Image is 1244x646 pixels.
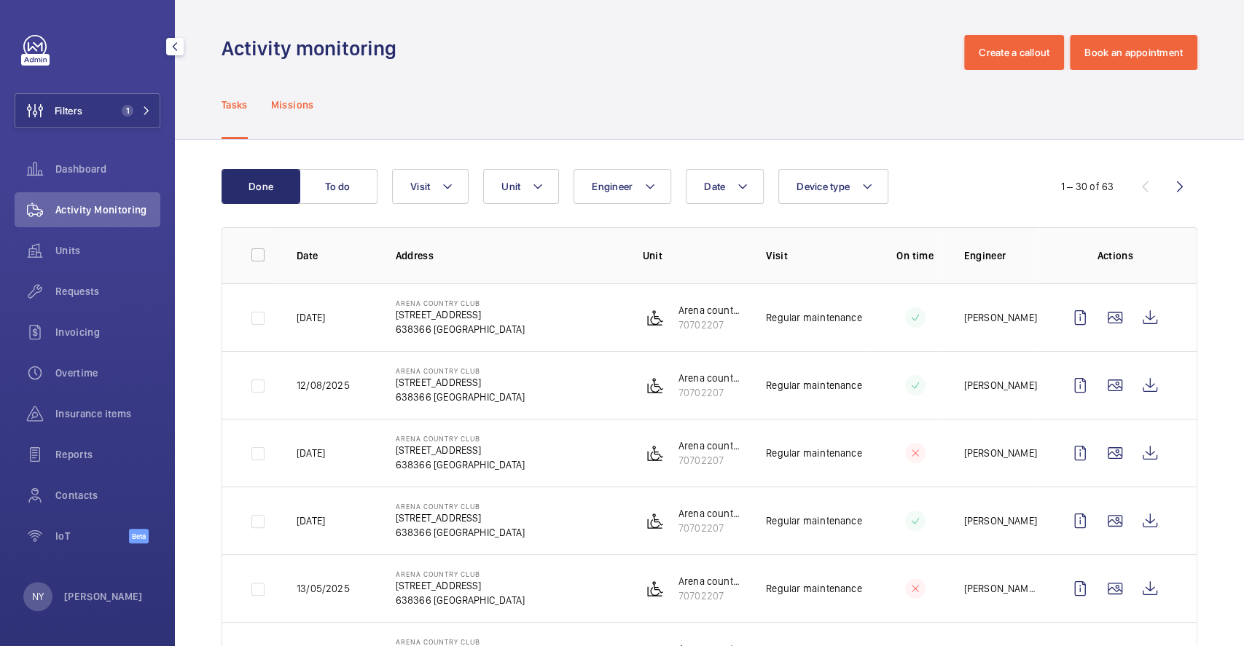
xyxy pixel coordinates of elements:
[890,248,941,263] p: On time
[964,35,1064,70] button: Create a callout
[55,529,129,543] span: IoT
[410,181,430,192] span: Visit
[396,299,525,307] p: Arena Country Club
[396,511,525,525] p: [STREET_ADDRESS]
[64,589,143,604] p: [PERSON_NAME]
[55,447,160,462] span: Reports
[15,93,160,128] button: Filters1
[766,248,867,263] p: Visit
[592,181,633,192] span: Engineer
[32,589,44,604] p: NY
[396,502,525,511] p: Arena Country Club
[643,248,743,263] p: Unit
[797,181,850,192] span: Device type
[299,169,377,204] button: To do
[222,98,248,112] p: Tasks
[396,390,525,404] p: 638366 [GEOGRAPHIC_DATA]
[396,443,525,457] p: [STREET_ADDRESS]
[297,446,325,460] p: [DATE]
[396,570,525,578] p: Arena Country Club
[574,169,671,204] button: Engineer
[501,181,520,192] span: Unit
[678,506,743,521] p: Arena country club
[963,378,1036,393] p: [PERSON_NAME]
[396,434,525,443] p: Arena Country Club
[55,284,160,299] span: Requests
[963,310,1036,325] p: [PERSON_NAME]
[55,488,160,503] span: Contacts
[963,248,1039,263] p: Engineer
[396,578,525,593] p: [STREET_ADDRESS]
[704,181,725,192] span: Date
[963,513,1036,528] p: [PERSON_NAME]
[766,378,861,393] p: Regular maintenance
[129,529,149,543] span: Beta
[396,375,525,390] p: [STREET_ADDRESS]
[297,310,325,325] p: [DATE]
[396,525,525,540] p: 638366 [GEOGRAPHIC_DATA]
[678,588,743,603] p: 70702207
[396,307,525,322] p: [STREET_ADDRESS]
[396,593,525,607] p: 638366 [GEOGRAPHIC_DATA]
[686,169,764,204] button: Date
[766,446,861,460] p: Regular maintenance
[678,385,743,400] p: 70702207
[678,318,743,332] p: 70702207
[396,248,619,263] p: Address
[646,444,664,462] img: platform_lift.svg
[55,325,160,339] span: Invoicing
[766,513,861,528] p: Regular maintenance
[297,581,350,596] p: 13/05/2025
[1061,179,1114,194] div: 1 – 30 of 63
[55,202,160,217] span: Activity Monitoring
[222,35,405,62] h1: Activity monitoring
[678,371,743,385] p: Arena country club
[678,438,743,453] p: Arena country club
[778,169,888,204] button: Device type
[396,366,525,375] p: Arena Country Club
[55,406,160,421] span: Insurance items
[766,310,861,325] p: Regular maintenance
[396,322,525,336] p: 638366 [GEOGRAPHIC_DATA]
[963,446,1036,460] p: [PERSON_NAME]
[297,513,325,528] p: [DATE]
[1063,248,1167,263] p: Actions
[55,103,82,118] span: Filters
[392,169,469,204] button: Visit
[646,580,664,597] img: platform_lift.svg
[297,378,350,393] p: 12/08/2025
[678,453,743,468] p: 70702207
[963,581,1039,596] p: [PERSON_NAME] Bin [PERSON_NAME]
[55,162,160,176] span: Dashboard
[297,248,372,263] p: Date
[483,169,559,204] button: Unit
[271,98,314,112] p: Missions
[396,637,525,646] p: Arena Country Club
[678,303,743,318] p: Arena country club
[396,457,525,472] p: 638366 [GEOGRAPHIC_DATA]
[646,377,664,394] img: platform_lift.svg
[646,309,664,326] img: platform_lift.svg
[646,512,664,529] img: platform_lift.svg
[55,366,160,380] span: Overtime
[678,574,743,588] p: Arena country club
[55,243,160,258] span: Units
[222,169,300,204] button: Done
[122,105,133,117] span: 1
[678,521,743,535] p: 70702207
[766,581,861,596] p: Regular maintenance
[1070,35,1197,70] button: Book an appointment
